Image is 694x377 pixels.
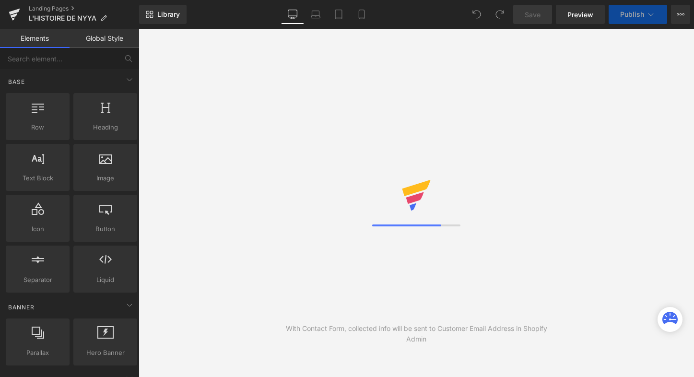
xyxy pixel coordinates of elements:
[76,122,134,132] span: Heading
[567,10,593,20] span: Preview
[76,275,134,285] span: Liquid
[490,5,509,24] button: Redo
[76,173,134,183] span: Image
[9,275,67,285] span: Separator
[556,5,605,24] a: Preview
[76,224,134,234] span: Button
[327,5,350,24] a: Tablet
[620,11,644,18] span: Publish
[609,5,667,24] button: Publish
[525,10,541,20] span: Save
[70,29,139,48] a: Global Style
[76,348,134,358] span: Hero Banner
[304,5,327,24] a: Laptop
[7,77,26,86] span: Base
[9,224,67,234] span: Icon
[278,323,555,344] div: With Contact Form, collected info will be sent to Customer Email Address in Shopify Admin
[9,122,67,132] span: Row
[350,5,373,24] a: Mobile
[7,303,35,312] span: Banner
[29,5,139,12] a: Landing Pages
[9,173,67,183] span: Text Block
[467,5,486,24] button: Undo
[9,348,67,358] span: Parallax
[281,5,304,24] a: Desktop
[671,5,690,24] button: More
[139,5,187,24] a: New Library
[29,14,96,22] span: L'HISTOIRE DE NYYA
[157,10,180,19] span: Library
